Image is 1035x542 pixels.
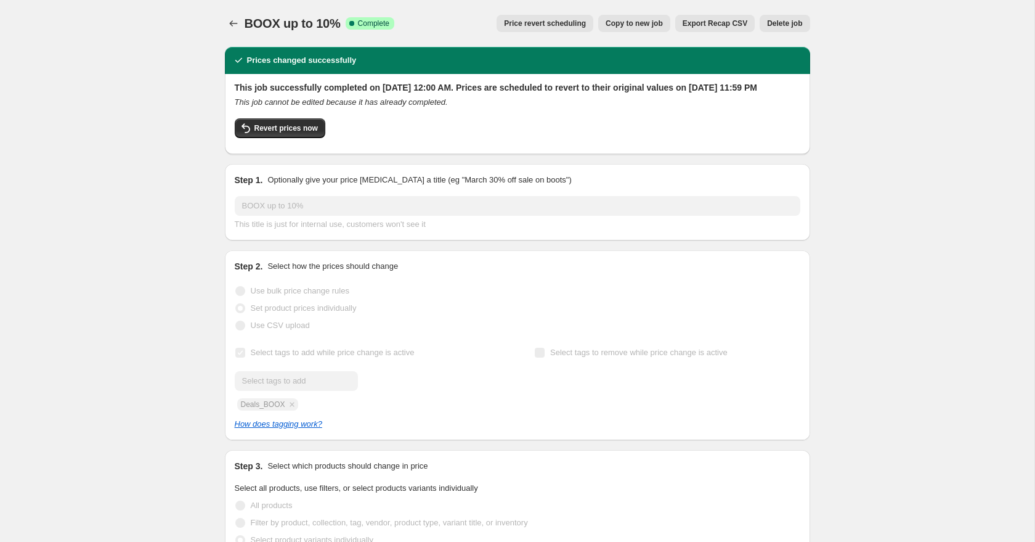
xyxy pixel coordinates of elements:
h2: Prices changed successfully [247,54,357,67]
span: This title is just for internal use, customers won't see it [235,220,426,229]
p: Select how the prices should change [267,260,398,273]
button: Delete job [760,15,810,32]
span: Copy to new job [606,18,663,28]
span: Use bulk price change rules [251,286,349,295]
h2: Step 3. [235,460,263,472]
a: How does tagging work? [235,419,322,429]
span: Filter by product, collection, tag, vendor, product type, variant title, or inventory [251,518,528,527]
span: Select all products, use filters, or select products variants individually [235,483,478,493]
span: Use CSV upload [251,321,310,330]
button: Price change jobs [225,15,242,32]
span: Select tags to remove while price change is active [550,348,728,357]
i: This job cannot be edited because it has already completed. [235,97,448,107]
button: Export Recap CSV [675,15,755,32]
h2: This job successfully completed on [DATE] 12:00 AM. Prices are scheduled to revert to their origi... [235,81,800,94]
input: 30% off holiday sale [235,196,800,216]
button: Copy to new job [598,15,670,32]
button: Price revert scheduling [497,15,593,32]
span: Delete job [767,18,802,28]
span: Select tags to add while price change is active [251,348,415,357]
p: Select which products should change in price [267,460,428,472]
span: Complete [358,18,389,28]
h2: Step 2. [235,260,263,273]
span: BOOX up to 10% [245,17,341,30]
button: Revert prices now [235,118,325,138]
span: All products [251,501,293,510]
span: Export Recap CSV [683,18,747,28]
span: Set product prices individually [251,303,357,313]
span: Price revert scheduling [504,18,586,28]
p: Optionally give your price [MEDICAL_DATA] a title (eg "March 30% off sale on boots") [267,174,571,186]
h2: Step 1. [235,174,263,186]
input: Select tags to add [235,371,358,391]
span: Revert prices now [254,123,318,133]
